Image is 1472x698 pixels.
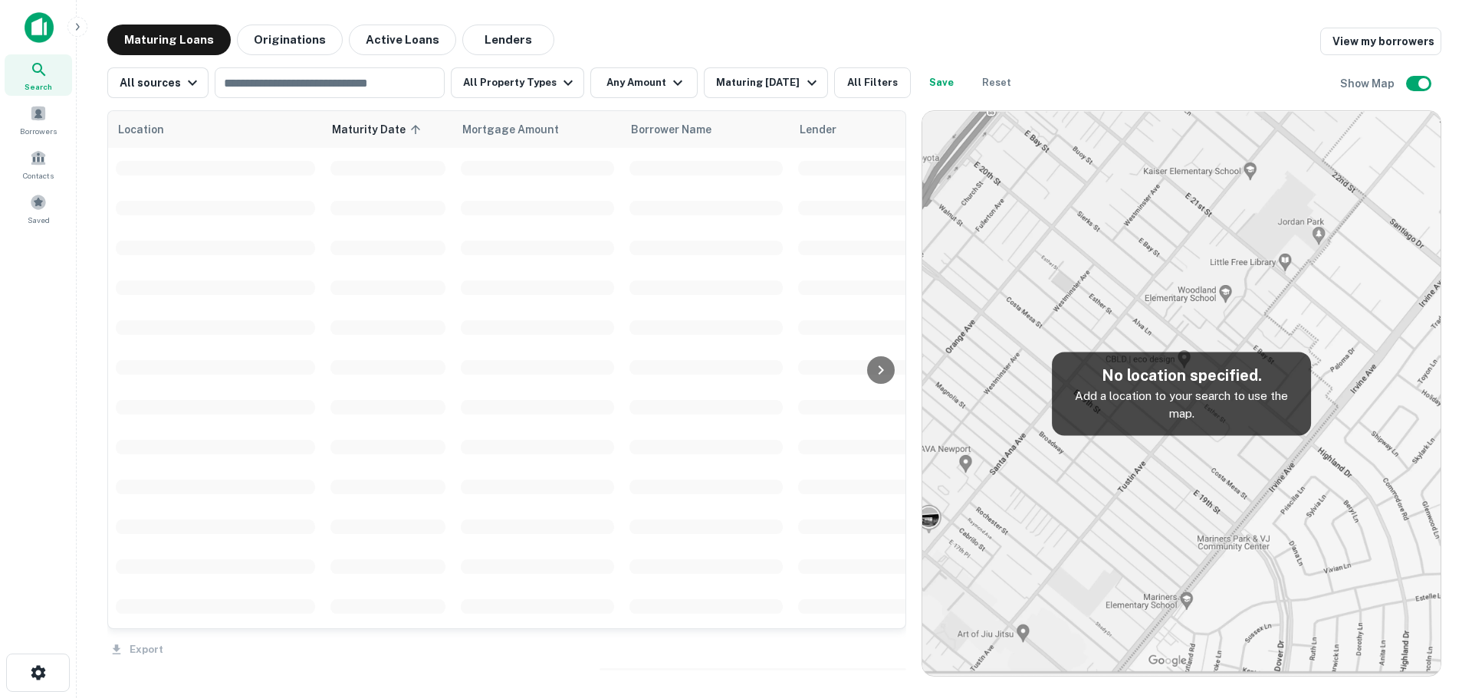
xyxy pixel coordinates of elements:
[5,99,72,140] a: Borrowers
[1320,28,1441,55] a: View my borrowers
[1064,387,1299,423] p: Add a location to your search to use the map.
[1064,364,1299,387] h5: No location specified.
[622,111,790,148] th: Borrower Name
[5,188,72,229] a: Saved
[107,67,209,98] button: All sources
[107,25,231,55] button: Maturing Loans
[108,111,323,148] th: Location
[332,120,426,139] span: Maturity Date
[453,111,622,148] th: Mortgage Amount
[28,214,50,226] span: Saved
[1395,526,1472,600] iframe: Chat Widget
[790,111,1036,148] th: Lender
[237,25,343,55] button: Originations
[922,111,1441,676] img: map-placeholder.webp
[462,120,579,139] span: Mortgage Amount
[462,25,554,55] button: Lenders
[117,120,164,139] span: Location
[25,12,54,43] img: capitalize-icon.png
[704,67,827,98] button: Maturing [DATE]
[349,25,456,55] button: Active Loans
[834,67,911,98] button: All Filters
[451,67,584,98] button: All Property Types
[5,143,72,185] a: Contacts
[23,169,54,182] span: Contacts
[323,111,453,148] th: Maturity Date
[590,67,698,98] button: Any Amount
[5,54,72,96] a: Search
[972,67,1021,98] button: Reset
[917,67,966,98] button: Save your search to get updates of matches that match your search criteria.
[20,125,57,137] span: Borrowers
[716,74,820,92] div: Maturing [DATE]
[631,120,711,139] span: Borrower Name
[120,74,202,92] div: All sources
[1340,75,1397,92] h6: Show Map
[25,80,52,93] span: Search
[800,120,836,139] span: Lender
